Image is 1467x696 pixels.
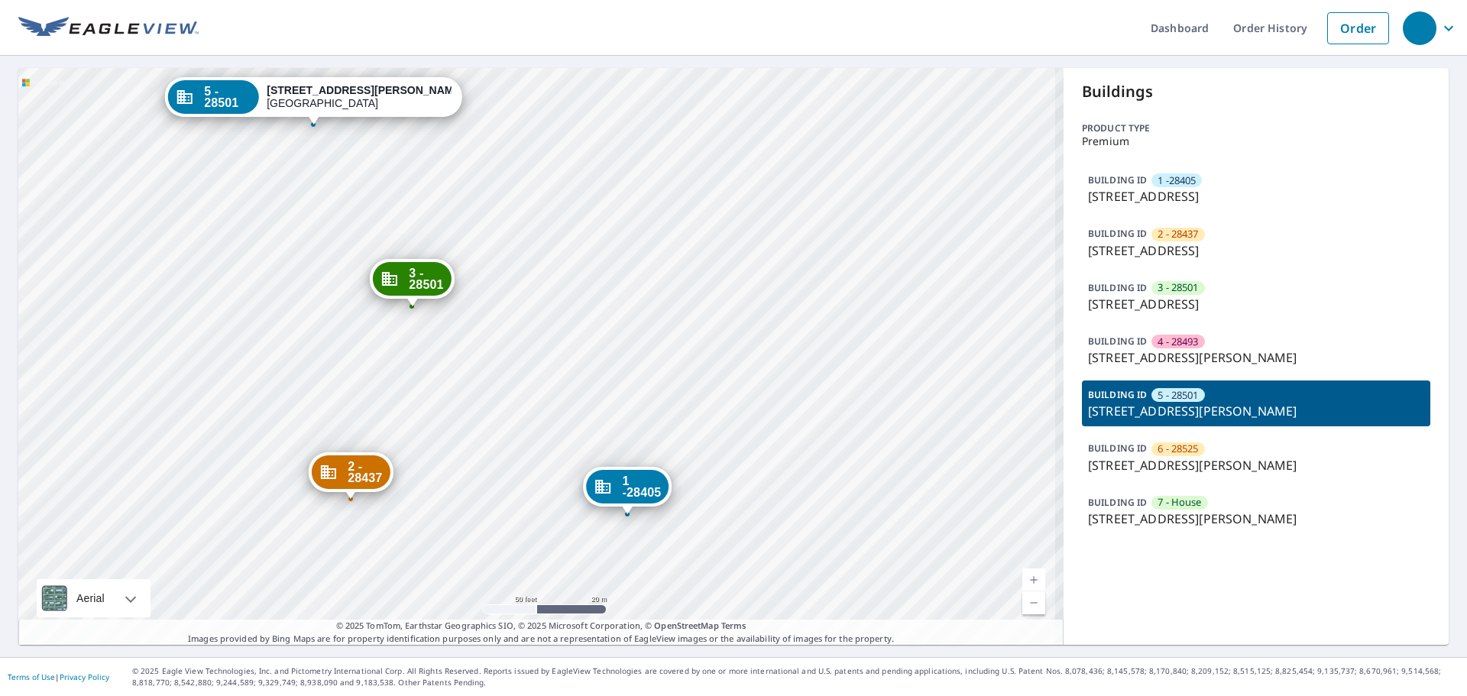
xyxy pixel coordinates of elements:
a: OpenStreetMap [654,620,718,631]
span: © 2025 TomTom, Earthstar Geographics SIO, © 2025 Microsoft Corporation, © [336,620,746,633]
p: Product type [1082,121,1430,135]
div: [GEOGRAPHIC_DATA] [267,84,451,110]
span: 3 - 28501 [1158,280,1198,295]
p: BUILDING ID [1088,281,1147,294]
p: | [8,672,109,681]
a: Terms [721,620,746,631]
p: BUILDING ID [1088,388,1147,401]
p: Buildings [1082,80,1430,103]
p: [STREET_ADDRESS] [1088,187,1424,206]
a: Current Level 19, Zoom In [1022,568,1045,591]
p: [STREET_ADDRESS] [1088,241,1424,260]
span: 5 - 28501 [204,86,251,108]
a: Privacy Policy [60,672,109,682]
p: [STREET_ADDRESS][PERSON_NAME] [1088,456,1424,474]
p: [STREET_ADDRESS] [1088,295,1424,313]
p: [STREET_ADDRESS][PERSON_NAME] [1088,402,1424,420]
span: 1 -28405 [623,475,662,498]
p: BUILDING ID [1088,173,1147,186]
p: © 2025 Eagle View Technologies, Inc. and Pictometry International Corp. All Rights Reserved. Repo... [132,665,1459,688]
p: [STREET_ADDRESS][PERSON_NAME] [1088,348,1424,367]
span: 2 - 28437 [348,461,382,484]
div: Aerial [72,579,109,617]
span: 5 - 28501 [1158,388,1198,403]
span: 7 - House [1158,495,1201,510]
a: Terms of Use [8,672,55,682]
p: BUILDING ID [1088,442,1147,455]
strong: [STREET_ADDRESS][PERSON_NAME] [267,84,464,96]
div: Dropped pin, building 5 - 28501, Commercial property, 28517 Franklin Rd Southfield, MI 48034 [165,77,462,125]
div: Dropped pin, building 1 -28405, Commercial property, 26078 Franklin Pointe Dr Southfield, MI 48034 [584,467,672,514]
p: BUILDING ID [1088,227,1147,240]
img: EV Logo [18,17,199,40]
div: Aerial [37,579,151,617]
p: BUILDING ID [1088,335,1147,348]
p: [STREET_ADDRESS][PERSON_NAME] [1088,510,1424,528]
span: 3 - 28501 [409,267,443,290]
span: 4 - 28493 [1158,335,1198,349]
a: Current Level 19, Zoom Out [1022,591,1045,614]
p: Premium [1082,135,1430,147]
div: Dropped pin, building 3 - 28501, Commercial property, 28260 Maitrott St Southfield, MI 48034-1662 [370,259,454,306]
span: 6 - 28525 [1158,442,1198,456]
span: 2 - 28437 [1158,227,1198,241]
p: Images provided by Bing Maps are for property identification purposes only and are not a represen... [18,620,1064,645]
div: Dropped pin, building 2 - 28437, Commercial property, 28214 Maitrott St Southfield, MI 48034 [309,452,393,500]
a: Order [1327,12,1389,44]
span: 1 -28405 [1158,173,1196,188]
p: BUILDING ID [1088,496,1147,509]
